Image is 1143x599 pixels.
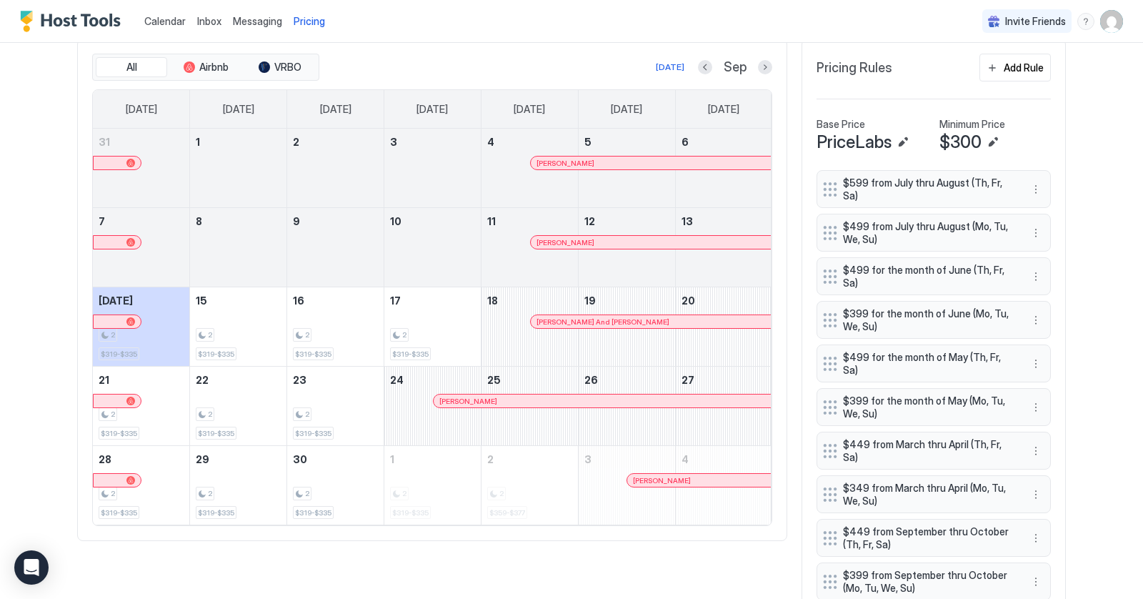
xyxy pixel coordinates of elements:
[698,60,712,74] button: Previous month
[579,129,675,155] a: September 5, 2025
[190,287,286,314] a: September 15, 2025
[190,208,287,287] td: September 8, 2025
[1027,268,1044,285] button: More options
[390,453,394,465] span: 1
[99,294,133,307] span: [DATE]
[676,208,772,234] a: September 13, 2025
[1027,355,1044,372] div: menu
[694,90,754,129] a: Saturday
[843,482,1013,507] span: $349 from March thru April (Mo, Tu, We, Su)
[682,215,693,227] span: 13
[682,136,689,148] span: 6
[481,287,578,314] a: September 18, 2025
[1027,268,1044,285] div: menu
[233,14,282,29] a: Messaging
[579,287,675,314] a: September 19, 2025
[481,446,578,525] td: October 2, 2025
[676,129,772,155] a: September 6, 2025
[390,294,401,307] span: 17
[305,330,309,340] span: 2
[633,476,691,485] span: [PERSON_NAME]
[384,367,481,393] a: September 24, 2025
[817,118,865,131] span: Base Price
[190,367,287,446] td: September 22, 2025
[209,90,269,129] a: Monday
[295,350,331,359] span: $319-$335
[481,287,578,367] td: September 18, 2025
[481,208,578,287] td: September 11, 2025
[190,287,287,367] td: September 15, 2025
[196,374,209,386] span: 22
[199,61,229,74] span: Airbnb
[487,294,498,307] span: 18
[93,367,190,446] td: September 21, 2025
[487,374,501,386] span: 25
[287,287,384,367] td: September 16, 2025
[1027,312,1044,329] button: More options
[295,429,331,438] span: $319-$335
[101,350,137,359] span: $319-$335
[579,367,675,393] a: September 26, 2025
[196,453,209,465] span: 29
[190,446,287,525] td: September 29, 2025
[675,129,772,208] td: September 6, 2025
[894,134,912,151] button: Edit
[487,136,494,148] span: 4
[287,287,384,314] a: September 16, 2025
[676,446,772,472] a: October 4, 2025
[274,61,301,74] span: VRBO
[294,15,325,28] span: Pricing
[198,350,234,359] span: $319-$335
[584,215,595,227] span: 12
[287,129,384,155] a: September 2, 2025
[402,90,462,129] a: Wednesday
[126,61,137,74] span: All
[1027,573,1044,590] button: More options
[1027,224,1044,242] button: More options
[111,489,115,498] span: 2
[1027,399,1044,416] button: More options
[843,307,1013,332] span: $399 for the month of June (Mo, Tu, We, Su)
[196,215,202,227] span: 8
[208,410,212,419] span: 2
[578,208,675,287] td: September 12, 2025
[93,446,189,472] a: September 28, 2025
[14,550,49,585] div: Open Intercom Messenger
[584,453,592,465] span: 3
[287,367,384,393] a: September 23, 2025
[99,215,105,227] span: 7
[1027,181,1044,198] div: menu
[190,129,287,208] td: September 1, 2025
[1027,486,1044,503] button: More options
[208,489,212,498] span: 2
[416,103,448,116] span: [DATE]
[481,446,578,472] a: October 2, 2025
[1027,573,1044,590] div: menu
[190,446,286,472] a: September 29, 2025
[1027,355,1044,372] button: More options
[197,15,221,27] span: Inbox
[675,287,772,367] td: September 20, 2025
[93,129,189,155] a: August 31, 2025
[487,453,494,465] span: 2
[99,136,110,148] span: 31
[93,208,189,234] a: September 7, 2025
[676,287,772,314] a: September 20, 2025
[843,177,1013,202] span: $599 from July thru August (Th, Fr, Sa)
[93,446,190,525] td: September 28, 2025
[384,287,481,314] a: September 17, 2025
[96,57,167,77] button: All
[843,569,1013,594] span: $399 from September thru October (Mo, Tu, We, Su)
[293,453,307,465] span: 30
[196,136,200,148] span: 1
[384,287,481,367] td: September 17, 2025
[390,136,397,148] span: 3
[1027,312,1044,329] div: menu
[287,208,384,234] a: September 9, 2025
[293,136,299,148] span: 2
[1027,486,1044,503] div: menu
[111,410,115,419] span: 2
[99,453,111,465] span: 28
[384,367,481,446] td: September 24, 2025
[198,429,234,438] span: $319-$335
